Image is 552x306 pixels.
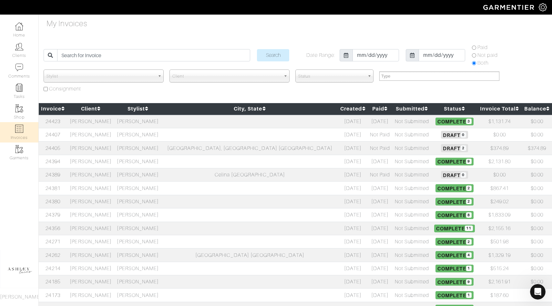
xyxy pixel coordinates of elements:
[31,3,60,8] h1: Garmentier
[392,248,432,262] td: Not Submitted
[338,115,368,128] td: [DATE]
[46,252,60,258] a: 24262
[101,3,113,15] button: Home
[392,208,432,222] td: Not Submitted
[46,266,60,271] a: 24214
[465,226,473,231] span: 11
[15,63,23,71] img: comment-icon-a0a6a9ef722e966f86d9cbdc48e553b5cf19dbc54f86b18d962a5391bc8f6eb6.png
[392,168,432,182] td: Not Submitted
[5,157,124,189] div: Ashley says…
[435,158,473,165] span: Complete
[477,51,498,59] label: Not paid
[435,251,473,259] span: Complete
[522,115,552,128] td: $0.00
[114,222,161,235] td: [PERSON_NAME]
[392,222,432,235] td: Not Submitted
[10,127,101,140] div: Hi [PERSON_NAME]! Yes, that is fine - we will let the store know!
[67,262,114,275] td: [PERSON_NAME]
[234,106,266,112] a: City, State
[441,131,468,139] span: Draft
[392,235,432,248] td: Not Submitted
[67,142,114,155] td: [PERSON_NAME]
[5,91,124,123] div: Ashley says…
[67,248,114,262] td: [PERSON_NAME]
[15,84,23,92] img: reminder-icon-8004d30b9f0a5d33ae49ab947aed9ed385cf756f9e5892f1edd6e32f2345188e.png
[522,182,552,195] td: $0.00
[111,209,121,219] button: Send a message…
[5,76,124,91] div: Ashley says…
[46,279,60,285] a: 24185
[67,289,114,302] td: [PERSON_NAME]
[522,235,552,248] td: $0.00
[67,168,114,182] td: [PERSON_NAME]
[368,195,393,208] td: [DATE]
[522,208,552,222] td: $0.00
[466,159,472,164] span: 9
[10,36,101,67] div: Hi [PERSON_NAME]! I've successfully moved all items over from [PERSON_NAME] #24389 to [PERSON_NAM...
[5,32,124,76] div: Garmentier says…
[20,212,26,217] button: Gif picker
[57,49,250,61] input: Search for Invoice
[461,132,466,138] span: 0
[368,208,393,222] td: [DATE]
[396,106,428,112] a: Submitted
[368,262,393,275] td: [DATE]
[372,106,388,112] a: Paid
[368,275,393,289] td: [DATE]
[18,4,29,14] img: Profile image for Garmentier
[15,22,23,30] img: dashboard-icon-dbcd8f5a0b271acd01030246c82b418ddd0df26cd7fceb0bd07c9910d44c42f6.png
[5,149,124,157] div: [DATE]
[368,235,393,248] td: [DATE]
[128,106,148,112] a: Stylist
[5,189,124,247] div: Garmentier says…
[46,226,60,231] a: 24356
[46,199,60,205] a: 24380
[466,119,472,124] span: 3
[466,279,472,285] span: 9
[67,222,114,235] td: [PERSON_NAME]
[338,248,368,262] td: [DATE]
[392,142,432,155] td: Not Submitted
[522,248,552,262] td: $0.00
[435,291,473,299] span: Complete
[522,168,552,182] td: $0.00
[31,8,60,15] p: Active 2h ago
[477,155,522,168] td: $2,131.80
[338,142,368,155] td: [DATE]
[298,70,365,83] span: Status
[522,222,552,235] td: $0.00
[368,155,393,168] td: [DATE]
[338,235,368,248] td: [DATE]
[435,211,473,219] span: Complete
[114,195,161,208] td: [PERSON_NAME]
[67,182,114,195] td: [PERSON_NAME]
[67,128,114,141] td: [PERSON_NAME]
[114,168,161,182] td: [PERSON_NAME]
[114,155,161,168] td: [PERSON_NAME]
[338,182,368,195] td: [DATE]
[46,70,155,83] span: Stylist
[5,32,106,71] div: Hi [PERSON_NAME]! I've successfully moved all items over from [PERSON_NAME] #24389 to [PERSON_NAM...
[15,43,23,51] img: clients-icon-6bae9207a08558b7cb47a8932f037763ab4055f8c8b6bfacd5dc20c3e0201464.png
[392,275,432,289] td: Not Submitted
[461,145,466,151] span: 2
[466,185,472,191] span: 2
[46,132,60,138] a: 24407
[49,85,81,93] label: Consignment
[46,212,60,218] a: 24379
[441,171,468,179] span: Draft
[46,145,60,151] a: 24405
[338,128,368,141] td: [DATE]
[338,155,368,168] td: [DATE]
[368,289,393,302] td: [DATE]
[524,106,550,112] a: Balance
[338,168,368,182] td: [DATE]
[522,155,552,168] td: $0.00
[67,115,114,128] td: [PERSON_NAME]
[46,185,60,191] a: 24381
[466,199,472,205] span: 2
[466,266,472,271] span: 1
[477,262,522,275] td: $515.24
[46,239,60,245] a: 24271
[114,208,161,222] td: [PERSON_NAME]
